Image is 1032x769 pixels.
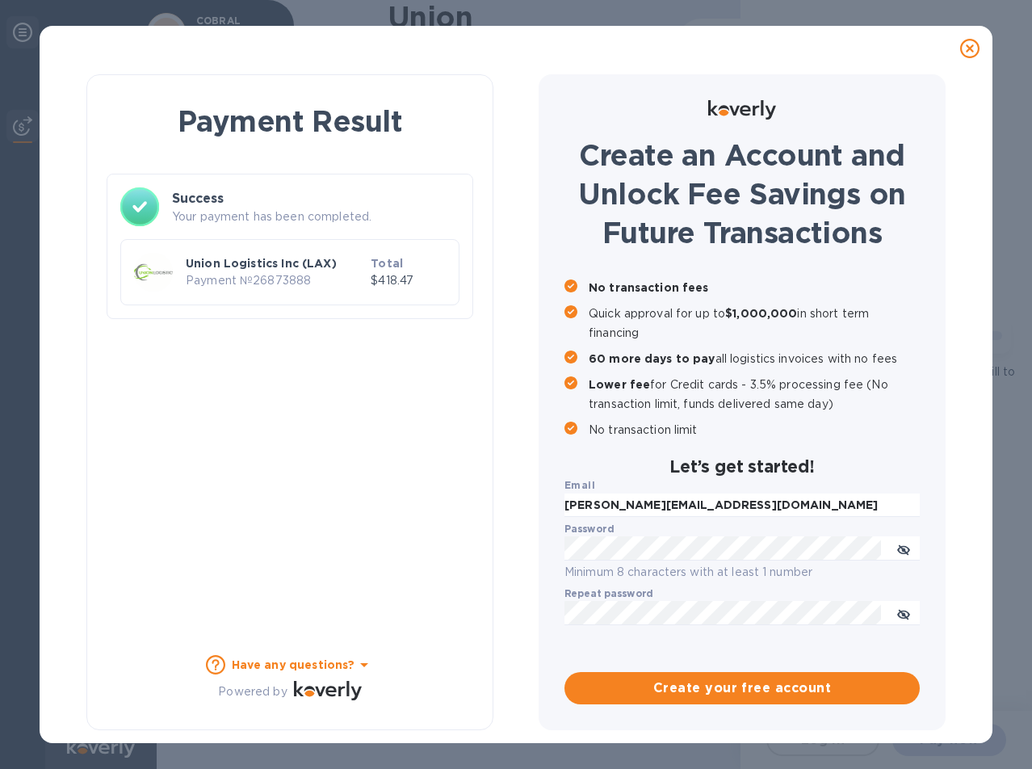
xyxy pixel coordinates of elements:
[577,679,907,698] span: Create your free account
[887,597,920,629] button: toggle password visibility
[186,255,364,271] p: Union Logistics Inc (LAX)
[186,272,364,289] p: Payment № 26873888
[218,683,287,700] p: Powered by
[589,352,715,365] b: 60 more days to pay
[564,590,653,599] label: Repeat password
[113,101,467,141] h1: Payment Result
[887,532,920,565] button: toggle password visibility
[589,378,650,391] b: Lower fee
[564,672,920,704] button: Create your free account
[564,136,920,252] h1: Create an Account and Unlock Fee Savings on Future Transactions
[564,479,595,491] b: Email
[172,189,459,208] h3: Success
[564,563,920,582] p: Minimum 8 characters with at least 1 number
[708,100,776,120] img: Logo
[294,681,362,700] img: Logo
[371,272,446,289] p: $418.47
[564,525,614,535] label: Password
[589,281,709,294] b: No transaction fees
[589,375,920,414] p: for Credit cards - 3.5% processing fee (No transaction limit, funds delivered same day)
[564,494,920,518] input: Enter email address
[172,208,459,225] p: Your payment has been completed.
[371,257,403,270] b: Total
[725,307,797,320] b: $1,000,000
[232,658,355,671] b: Have any questions?
[564,456,920,477] h2: Let’s get started!
[589,349,920,368] p: all logistics invoices with no fees
[589,420,920,439] p: No transaction limit
[589,304,920,342] p: Quick approval for up to in short term financing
